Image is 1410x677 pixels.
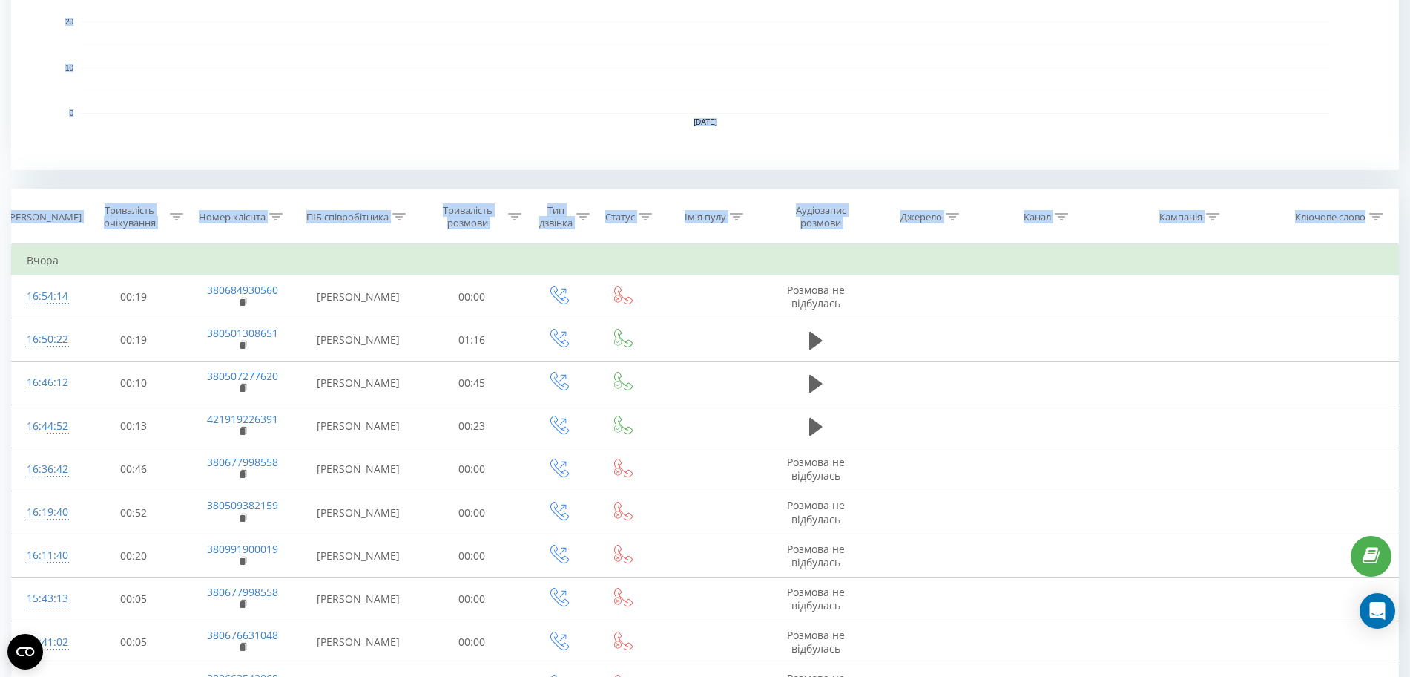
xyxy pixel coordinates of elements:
[27,584,65,613] div: 15:43:13
[207,585,278,599] a: 380677998558
[298,362,418,405] td: [PERSON_NAME]
[27,368,65,397] div: 16:46:12
[80,362,187,405] td: 00:10
[207,283,278,297] a: 380684930560
[694,118,717,126] text: [DATE]
[1360,593,1395,629] div: Open Intercom Messenger
[298,578,418,621] td: [PERSON_NAME]
[787,498,845,526] span: Розмова не відбулась
[1159,211,1202,223] div: Кампанія
[27,282,65,311] div: 16:54:14
[69,109,73,117] text: 0
[418,621,525,664] td: 00:00
[27,325,65,354] div: 16:50:22
[27,628,65,657] div: 15:41:02
[298,448,418,491] td: [PERSON_NAME]
[80,448,187,491] td: 00:46
[93,204,166,229] div: Тривалість очікування
[65,18,74,26] text: 20
[298,534,418,578] td: [PERSON_NAME]
[538,204,573,229] div: Тип дзвінка
[207,498,278,512] a: 380509382159
[207,412,278,426] a: 421919226391
[80,405,187,448] td: 00:13
[80,275,187,318] td: 00:19
[207,369,278,383] a: 380507277620
[418,491,525,534] td: 00:00
[12,246,1399,275] td: Вчора
[65,64,74,72] text: 10
[80,578,187,621] td: 00:05
[787,628,845,655] span: Розмова не відбулась
[432,204,504,229] div: Тривалість розмови
[1295,211,1365,223] div: Ключове слово
[418,448,525,491] td: 00:00
[80,534,187,578] td: 00:20
[7,634,43,670] button: Open CMP widget
[80,491,187,534] td: 00:52
[418,405,525,448] td: 00:23
[207,455,278,469] a: 380677998558
[900,211,942,223] div: Джерело
[7,211,82,223] div: [PERSON_NAME]
[27,498,65,527] div: 16:19:40
[298,275,418,318] td: [PERSON_NAME]
[27,455,65,484] div: 16:36:42
[298,621,418,664] td: [PERSON_NAME]
[418,318,525,362] td: 01:16
[1024,211,1051,223] div: Канал
[207,628,278,642] a: 380676631048
[298,491,418,534] td: [PERSON_NAME]
[418,275,525,318] td: 00:00
[207,326,278,340] a: 380501308651
[207,542,278,556] a: 380991900019
[418,362,525,405] td: 00:45
[306,211,389,223] div: ПІБ співробітника
[199,211,266,223] div: Номер клієнта
[787,542,845,569] span: Розмова не відбулась
[298,405,418,448] td: [PERSON_NAME]
[27,541,65,570] div: 16:11:40
[418,534,525,578] td: 00:00
[787,585,845,612] span: Розмова не відбулась
[605,211,635,223] div: Статус
[778,204,864,229] div: Аудіозапис розмови
[418,578,525,621] td: 00:00
[298,318,418,362] td: [PERSON_NAME]
[685,211,726,223] div: Ім'я пулу
[787,283,845,310] span: Розмова не відбулась
[787,455,845,483] span: Розмова не відбулась
[80,318,187,362] td: 00:19
[27,412,65,441] div: 16:44:52
[80,621,187,664] td: 00:05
